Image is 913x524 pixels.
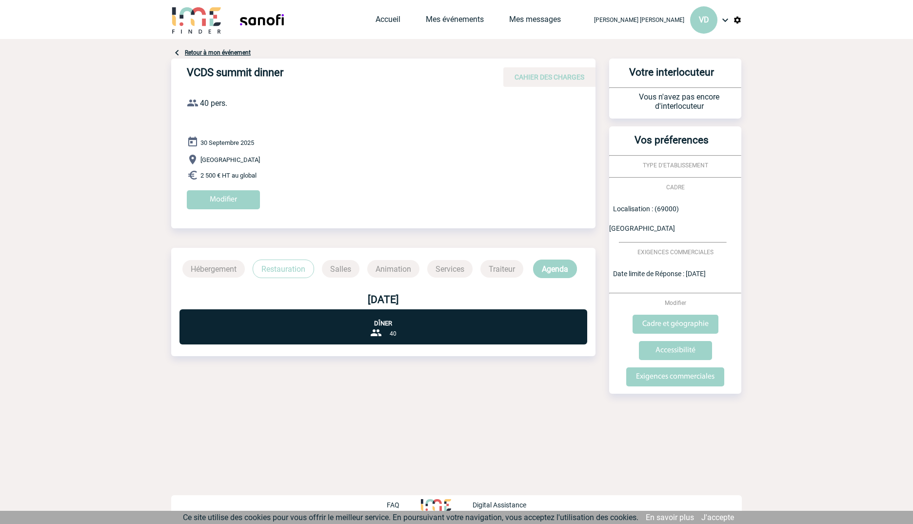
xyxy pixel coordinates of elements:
span: Vous n'avez pas encore d'interlocuteur [639,92,719,111]
span: 2 500 € HT au global [200,172,257,179]
img: group-24-px-b.png [370,327,382,339]
a: J'accepte [701,513,734,522]
p: Services [427,260,473,278]
span: TYPE D'ETABLISSEMENT [643,162,708,169]
a: Retour à mon événement [185,49,251,56]
p: Restauration [253,260,314,278]
a: Mes messages [509,15,561,28]
h3: Votre interlocuteur [613,66,730,87]
span: Ce site utilise des cookies pour vous offrir le meilleur service. En poursuivant votre navigation... [183,513,638,522]
span: Date limite de Réponse : [DATE] [613,270,706,278]
input: Modifier [187,190,260,209]
input: Exigences commerciales [626,367,724,386]
a: Mes événements [426,15,484,28]
span: 30 Septembre 2025 [200,139,254,146]
input: Cadre et géographie [633,315,718,334]
span: Localisation : (69000) [GEOGRAPHIC_DATA] [609,205,679,232]
span: 40 pers. [200,99,227,108]
p: Salles [322,260,359,278]
p: Dîner [179,309,587,327]
p: Traiteur [480,260,523,278]
span: 40 [390,330,397,337]
span: [PERSON_NAME] [PERSON_NAME] [594,17,684,23]
img: IME-Finder [171,6,222,34]
a: FAQ [387,500,421,509]
p: Agenda [533,260,577,278]
span: CAHIER DES CHARGES [515,73,584,81]
p: Digital Assistance [473,501,526,509]
h4: VCDS summit dinner [187,66,479,83]
input: Accessibilité [639,341,712,360]
h3: Vos préferences [613,134,730,155]
span: VD [699,15,709,24]
a: Accueil [376,15,400,28]
a: En savoir plus [646,513,694,522]
p: Animation [367,260,419,278]
p: Hébergement [182,260,245,278]
span: CADRE [666,184,685,191]
p: FAQ [387,501,399,509]
img: http://www.idealmeetingsevents.fr/ [421,499,451,511]
b: [DATE] [368,294,399,305]
span: EXIGENCES COMMERCIALES [637,249,714,256]
span: [GEOGRAPHIC_DATA] [200,156,260,163]
span: Modifier [665,300,686,306]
